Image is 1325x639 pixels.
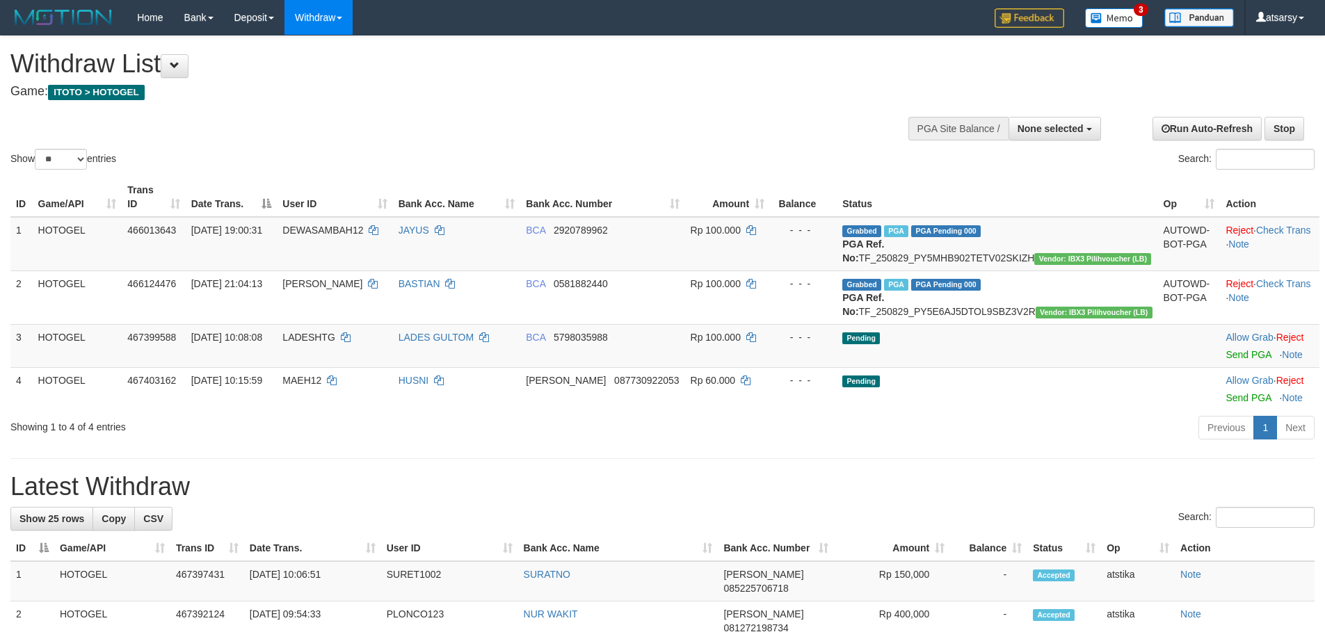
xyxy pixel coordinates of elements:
[842,375,880,387] span: Pending
[842,332,880,344] span: Pending
[10,85,869,99] h4: Game:
[1253,416,1277,439] a: 1
[884,279,908,291] span: Marked by atsPUT
[691,225,741,236] span: Rp 100.000
[1276,416,1315,439] a: Next
[33,324,122,367] td: HOTOGEL
[54,561,170,601] td: HOTOGEL
[691,278,741,289] span: Rp 100.000
[10,217,33,271] td: 1
[1033,609,1075,621] span: Accepted
[54,535,170,561] th: Game/API: activate to sort column ascending
[614,375,679,386] span: Copy 087730922053 to clipboard
[1282,392,1303,403] a: Note
[685,177,771,217] th: Amount: activate to sort column ascending
[1216,507,1315,528] input: Search:
[48,85,145,100] span: ITOTO > HOTOGEL
[526,375,606,386] span: [PERSON_NAME]
[1180,569,1201,580] a: Note
[10,177,33,217] th: ID
[1226,375,1273,386] a: Allow Grab
[10,149,116,170] label: Show entries
[1101,535,1175,561] th: Op: activate to sort column ascending
[950,561,1027,601] td: -
[1178,507,1315,528] label: Search:
[908,117,1009,140] div: PGA Site Balance /
[723,608,803,620] span: [PERSON_NAME]
[10,535,54,561] th: ID: activate to sort column descending
[399,278,440,289] a: BASTIAN
[1220,367,1319,410] td: ·
[10,561,54,601] td: 1
[1276,375,1304,386] a: Reject
[1175,535,1315,561] th: Action
[834,535,950,561] th: Amount: activate to sort column ascending
[10,324,33,367] td: 3
[10,414,542,434] div: Showing 1 to 4 of 4 entries
[723,569,803,580] span: [PERSON_NAME]
[191,225,262,236] span: [DATE] 19:00:31
[1158,177,1221,217] th: Op: activate to sort column ascending
[776,330,831,344] div: - - -
[10,270,33,324] td: 2
[1228,238,1249,250] a: Note
[10,367,33,410] td: 4
[1220,177,1319,217] th: Action
[282,225,363,236] span: DEWASAMBAH12
[995,8,1064,28] img: Feedback.jpg
[1034,253,1151,265] span: Vendor URL: https://dashboard.q2checkout.com/secure
[718,535,834,561] th: Bank Acc. Number: activate to sort column ascending
[837,177,1157,217] th: Status
[122,177,185,217] th: Trans ID: activate to sort column ascending
[1226,349,1271,360] a: Send PGA
[10,507,93,531] a: Show 25 rows
[10,7,116,28] img: MOTION_logo.png
[1036,307,1153,318] span: Vendor URL: https://dashboard.q2checkout.com/secure
[691,332,741,343] span: Rp 100.000
[911,225,981,237] span: PGA Pending
[127,225,176,236] span: 466013643
[1226,278,1253,289] a: Reject
[1226,392,1271,403] a: Send PGA
[776,373,831,387] div: - - -
[282,278,362,289] span: [PERSON_NAME]
[10,473,1315,501] h1: Latest Withdraw
[1027,535,1101,561] th: Status: activate to sort column ascending
[950,535,1027,561] th: Balance: activate to sort column ascending
[1226,332,1273,343] a: Allow Grab
[1256,278,1311,289] a: Check Trans
[1220,217,1319,271] td: · ·
[10,50,869,78] h1: Withdraw List
[1228,292,1249,303] a: Note
[776,277,831,291] div: - - -
[1009,117,1101,140] button: None selected
[1164,8,1234,27] img: panduan.png
[19,513,84,524] span: Show 25 rows
[191,375,262,386] span: [DATE] 10:15:59
[526,225,545,236] span: BCA
[393,177,521,217] th: Bank Acc. Name: activate to sort column ascending
[143,513,163,524] span: CSV
[834,561,950,601] td: Rp 150,000
[520,177,684,217] th: Bank Acc. Number: activate to sort column ascending
[381,535,518,561] th: User ID: activate to sort column ascending
[723,583,788,594] span: Copy 085225706718 to clipboard
[399,332,474,343] a: LADES GULTOM
[842,292,884,317] b: PGA Ref. No:
[244,535,381,561] th: Date Trans.: activate to sort column ascending
[1276,332,1304,343] a: Reject
[1180,608,1201,620] a: Note
[1282,349,1303,360] a: Note
[33,177,122,217] th: Game/API: activate to sort column ascending
[1153,117,1262,140] a: Run Auto-Refresh
[1158,270,1221,324] td: AUTOWD-BOT-PGA
[554,332,608,343] span: Copy 5798035988 to clipboard
[33,270,122,324] td: HOTOGEL
[282,332,335,343] span: LADESHTG
[691,375,736,386] span: Rp 60.000
[554,225,608,236] span: Copy 2920789962 to clipboard
[170,561,244,601] td: 467397431
[526,332,545,343] span: BCA
[399,225,429,236] a: JAYUS
[399,375,429,386] a: HUSNI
